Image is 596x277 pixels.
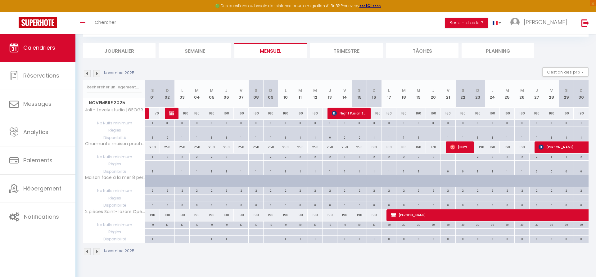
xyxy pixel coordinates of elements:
div: 2 [145,187,160,193]
div: 2 [249,187,263,193]
div: 3 [559,120,574,126]
div: 0 [441,168,455,174]
span: Analytics [23,128,48,136]
div: 0 [559,168,574,174]
div: 2 [441,187,455,193]
th: 20 [426,80,441,108]
div: 1 [249,168,263,174]
li: Tâches [386,43,458,58]
div: 1 [337,168,352,174]
div: 1 [426,134,441,140]
div: 160 [544,108,559,119]
span: Charmante maison proche [GEOGRAPHIC_DATA]-[GEOGRAPHIC_DATA] [84,141,146,146]
div: 1 [485,134,500,140]
div: 1 [249,154,263,159]
div: 1 [219,168,234,174]
div: 2 [293,187,308,193]
abbr: S [358,87,361,93]
div: 160 [175,108,190,119]
div: 2 [515,154,529,159]
div: 1 [293,134,308,140]
div: 190 [367,141,382,153]
div: 2 [396,187,411,193]
th: 29 [559,80,574,108]
th: 26 [515,80,530,108]
div: 160 [500,141,515,153]
abbr: J [225,87,228,93]
div: 2 [470,187,485,193]
p: Novembre 2025 [104,70,134,76]
div: 3 [411,120,426,126]
div: 2 [426,154,441,159]
abbr: M [505,87,509,93]
div: 3 [204,120,219,126]
div: 250 [323,141,337,153]
div: 1 [190,134,204,140]
div: 160 [426,108,441,119]
div: 160 [278,108,293,119]
abbr: D [269,87,272,93]
div: 160 [308,108,323,119]
span: Nb Nuits minimum [83,187,145,194]
li: Journalier [83,43,156,58]
abbr: D [476,87,479,93]
span: Calendriers [23,44,55,51]
div: 1 [219,134,234,140]
div: 1 [485,168,500,174]
div: 0 [352,134,367,140]
div: 250 [293,141,308,153]
div: 1 [411,134,426,140]
div: 2 [396,154,411,159]
div: 0 [456,168,470,174]
div: 2 [204,187,219,193]
div: 160 [293,108,308,119]
th: 25 [500,80,515,108]
div: 2 [264,154,278,159]
li: Trimestre [310,43,383,58]
div: 170 [145,108,160,119]
div: 1 [234,154,249,159]
abbr: M [417,87,420,93]
span: Disponibilité [83,134,145,141]
div: 2 [308,187,323,193]
button: Besoin d'aide ? [445,18,488,28]
div: 1 [559,154,574,159]
div: 3 [367,120,382,126]
div: 2 [204,154,219,159]
div: 160 [263,108,278,119]
div: 160 [396,108,411,119]
div: 2 [530,187,544,193]
span: Règles [83,127,145,134]
div: 250 [189,141,204,153]
th: 17 [382,80,396,108]
div: 1 [500,134,515,140]
div: 160 [529,108,544,119]
div: 160 [219,108,234,119]
div: 0 [323,134,337,140]
div: 3 [396,120,411,126]
th: 04 [189,80,204,108]
div: 2 [411,187,426,193]
div: 3 [426,120,441,126]
div: 1 [382,134,396,140]
div: 1 [234,168,249,174]
span: [PERSON_NAME] [169,107,174,119]
div: 3 [352,120,367,126]
div: 160 [485,108,500,119]
div: 160 [234,108,249,119]
div: 2 [175,154,189,159]
div: 3 [441,120,455,126]
div: 1 [456,134,470,140]
div: 190 [470,141,485,153]
div: 1 [145,154,160,159]
div: 160 [485,141,500,153]
th: 21 [441,80,456,108]
span: Joli - Lovely studio [GEOGRAPHIC_DATA] [84,108,146,112]
div: 2 [352,187,367,193]
strong: >>> ICI <<<< [359,3,381,8]
div: 160 [559,108,574,119]
div: 160 [189,108,204,119]
div: 1 [308,134,323,140]
div: 3 [470,120,485,126]
abbr: J [432,87,435,93]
